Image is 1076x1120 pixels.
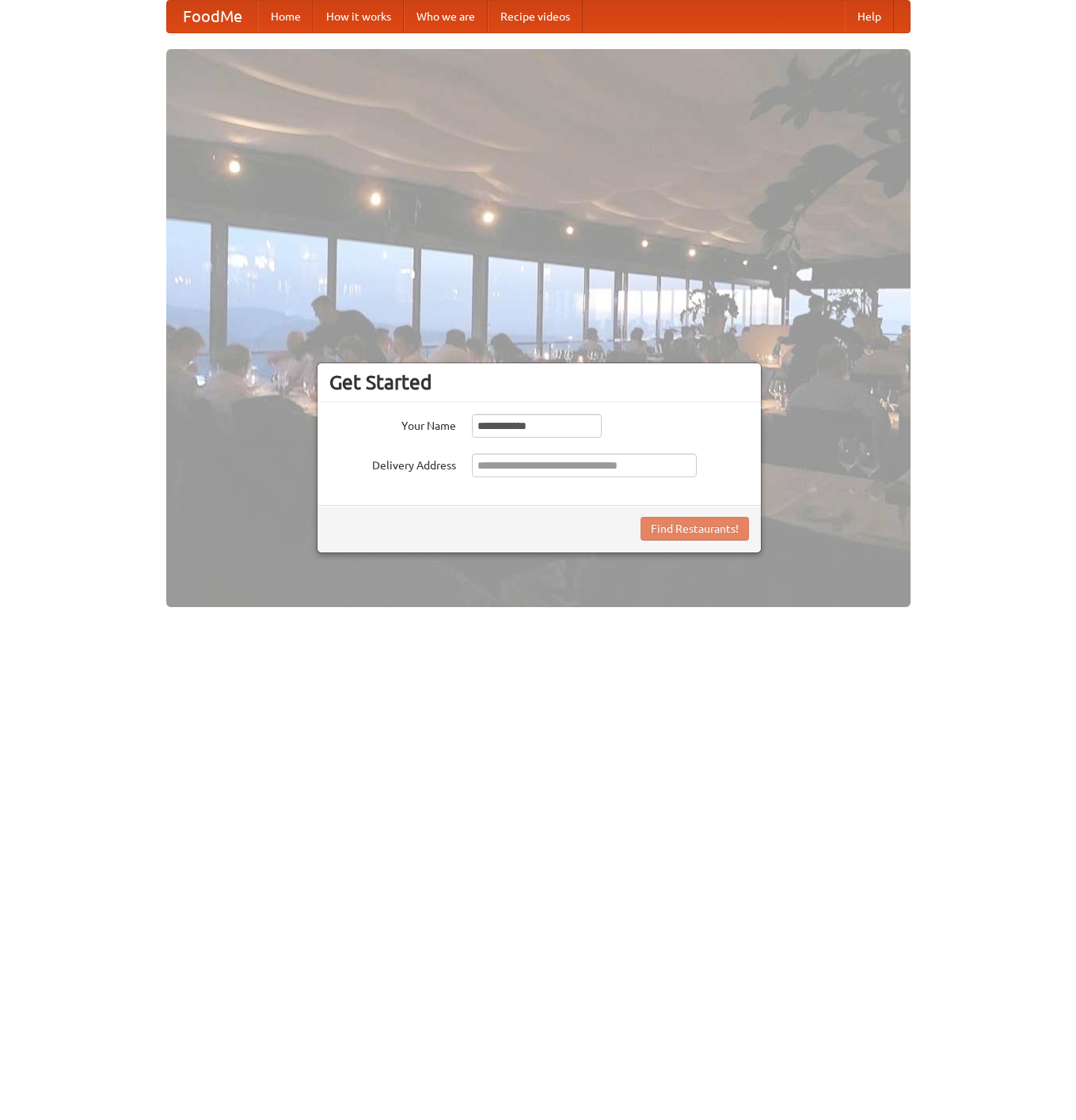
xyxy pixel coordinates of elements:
[329,414,456,434] label: Your Name
[641,517,749,541] button: Find Restaurants!
[167,1,258,32] a: FoodMe
[488,1,583,32] a: Recipe videos
[329,454,456,473] label: Delivery Address
[314,1,404,32] a: How it works
[258,1,314,32] a: Home
[329,370,749,394] h3: Get Started
[845,1,894,32] a: Help
[404,1,488,32] a: Who we are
